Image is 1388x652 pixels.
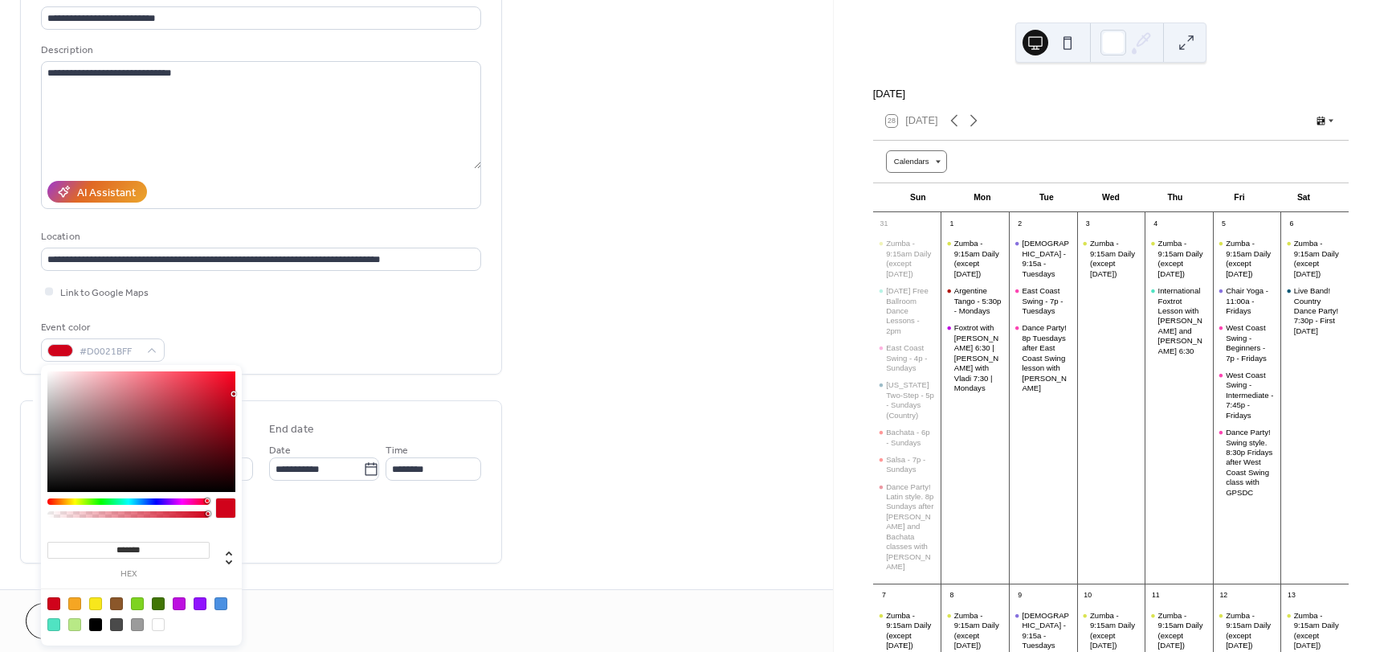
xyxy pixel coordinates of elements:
div: Live Band! Country Dance Party! 7:30p - First [DATE] [1294,286,1342,336]
div: 2 [1013,216,1027,231]
div: Zumba - 9:15am Daily (except [DATE]) [1158,239,1206,279]
div: Zumba - 9:15am Daily (except Tuesday) [1280,611,1349,651]
span: #D0021BFF [80,343,139,360]
div: #7ED321 [131,597,144,610]
div: Zumba - 9:15am Daily (except [DATE]) [1226,611,1274,651]
div: #000000 [89,618,102,631]
div: West Coast Swing - Beginners - 7p - Fridays [1226,323,1274,363]
div: Chair Yoga - 11:00a - Fridays [1213,286,1281,316]
div: Thu [1143,183,1207,212]
div: [DATE] Free Ballroom Dance Lessons - 2pm [886,286,934,336]
div: Zumba - 9:15am Daily (except Tuesday) [1145,611,1213,651]
div: Arizona Two-Step - 5p - Sundays (Country) [873,380,941,420]
div: Chair Yoga - 11:00a - Fridays [1226,286,1274,316]
div: Zumba - 9:15am Daily (except Tuesday) [1077,239,1145,279]
div: Foxtrot with [PERSON_NAME] 6:30 | [PERSON_NAME] with Vladi 7:30 | Mondays [954,323,1002,393]
div: Zumba - 9:15am Daily (except Tuesday) [941,239,1009,279]
div: Zumba - 9:15am Daily (except Tuesday) [873,239,941,279]
div: Zumba - 9:15am Daily (except [DATE]) [954,239,1002,279]
div: Zumba - 9:15am Daily (except [DATE]) [1294,611,1342,651]
div: West Coast Swing - Beginners - 7p - Fridays [1213,323,1281,363]
div: #4A4A4A [110,618,123,631]
div: East Coast Swing - 4p - Sundays [886,343,934,373]
div: [DATE] [873,86,1349,101]
div: 1 [945,216,959,231]
div: Wed [1079,183,1143,212]
div: 4 [1149,216,1163,231]
span: Date [269,442,291,459]
div: Argentine Tango - 5:30p - Mondays [941,286,1009,316]
div: 6 [1284,216,1299,231]
div: #9013FE [194,597,206,610]
div: West Coast Swing - Intermediate - 7:45p - Fridays [1226,371,1274,420]
div: 8 [945,588,959,603]
div: Dance Party! Swing style. 8:30p Fridays after West Coast Swing class with GPSDC [1226,428,1274,498]
div: Dance Party! Swing style. 8:30p Fridays after West Coast Swing class with GPSDC [1213,428,1281,498]
div: Zumba - 9:15am Daily (except [DATE]) [1090,239,1138,279]
div: Foxtrot with Chad 6:30 | Cha Cha with Vladi 7:30 | Mondays [941,323,1009,393]
div: Event color [41,319,161,336]
label: hex [47,570,210,579]
div: End date [269,421,314,438]
div: #50E3C2 [47,618,60,631]
div: 11 [1149,588,1163,603]
div: 3 [1080,216,1095,231]
div: 9 [1013,588,1027,603]
div: 5 [1217,216,1231,231]
div: 10 [1080,588,1095,603]
div: East Coast Swing - 7p - Tuesdays [1022,286,1070,316]
div: 31 [877,216,892,231]
div: Zumba - 9:15am Daily (except [DATE]) [886,239,934,279]
div: Salsa - 7p - Sundays [873,455,941,475]
div: Fri [1207,183,1272,212]
div: Sun [886,183,950,212]
div: Zumba - 9:15am Daily (except [DATE]) [1226,239,1274,279]
div: Salsa - 7p - Sundays [886,455,934,475]
div: #FFFFFF [152,618,165,631]
div: Dance Party! Latin style. 8p Sundays after Salsa and Bachata classes with Miguel [873,482,941,572]
div: #BD10E0 [173,597,186,610]
div: [DEMOGRAPHIC_DATA] - 9:15a - Tuesdays [1022,611,1070,651]
div: Holy Yoga - 9:15a - Tuesdays [1009,611,1077,651]
div: #4A90E2 [214,597,227,610]
div: Sat [1272,183,1336,212]
div: East Coast Swing - 4p - Sundays [873,343,941,373]
div: #B8E986 [68,618,81,631]
div: Argentine Tango - 5:30p - Mondays [954,286,1002,316]
div: Zumba - 9:15am Daily (except Tuesday) [1280,239,1349,279]
div: Zumba - 9:15am Daily (except [DATE]) [1294,239,1342,279]
div: Zumba - 9:15am Daily (except Tuesday) [941,611,1009,651]
div: [US_STATE] Two-Step - 5p - Sundays (Country) [886,380,934,420]
div: #9B9B9B [131,618,144,631]
div: Tue [1014,183,1079,212]
div: Dance Party! 8p Tuesdays after East Coast Swing lesson with [PERSON_NAME] [1022,323,1070,393]
div: 12 [1217,588,1231,603]
div: Zumba - 9:15am Daily (except Tuesday) [1145,239,1213,279]
div: Holy Yoga - 9:15a - Tuesdays [1009,239,1077,279]
div: #8B572A [110,597,123,610]
div: #417505 [152,597,165,610]
div: Zumba - 9:15am Daily (except Tuesday) [1077,611,1145,651]
div: Bachata - 6p - Sundays [873,428,941,448]
div: Dance Party! Latin style. 8p Sundays after [PERSON_NAME] and Bachata classes with [PERSON_NAME] [886,482,934,572]
span: Time [386,442,408,459]
div: Zumba - 9:15am Daily (except Tuesday) [1213,611,1281,651]
div: Description [41,42,478,59]
div: Zumba - 9:15am Daily (except [DATE]) [886,611,934,651]
div: #D0021B [47,597,60,610]
div: 13 [1284,588,1299,603]
div: Zumba - 9:15am Daily (except [DATE]) [954,611,1002,651]
div: Location [41,228,478,245]
button: AI Assistant [47,181,147,203]
div: AI Assistant [77,185,136,202]
div: Live Band! Country Dance Party! 7:30p - First Saturday [1280,286,1349,336]
span: Link to Google Maps [60,285,149,301]
div: Zumba - 9:15am Daily (except [DATE]) [1090,611,1138,651]
div: Dance Party! 8p Tuesdays after East Coast Swing lesson with Keith [1009,323,1077,393]
div: Zumba - 9:15am Daily (except Tuesday) [1213,239,1281,279]
div: West Coast Swing - Intermediate - 7:45p - Fridays [1213,371,1281,420]
div: Mon [950,183,1014,212]
button: Cancel [26,603,125,639]
div: International Foxtrot Lesson with [PERSON_NAME] and [PERSON_NAME] 6:30 [1158,286,1206,356]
